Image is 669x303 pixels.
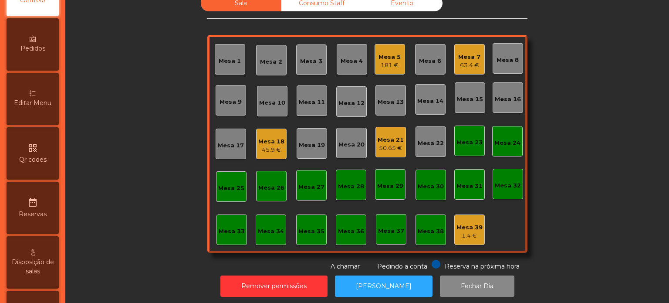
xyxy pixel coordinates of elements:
div: Mesa 24 [494,139,520,147]
button: Fechar Dia [440,276,514,297]
span: Disposição de salas [9,258,57,276]
div: Mesa 31 [456,182,483,191]
span: Reserva na próxima hora [445,262,520,270]
div: 45.9 € [258,146,284,154]
div: Mesa 14 [417,97,443,106]
div: Mesa 2 [260,58,282,66]
div: 1.4 € [456,232,483,240]
div: Mesa 7 [458,53,480,61]
div: Mesa 28 [338,182,364,191]
div: Mesa 5 [378,53,401,61]
div: Mesa 10 [259,99,285,107]
div: 50.65 € [378,144,404,153]
div: Mesa 30 [418,182,444,191]
div: Mesa 39 [456,223,483,232]
div: 63.4 € [458,61,480,70]
span: Editar Menu [14,99,51,108]
div: Mesa 4 [341,57,363,65]
div: Mesa 18 [258,137,284,146]
div: Mesa 22 [418,139,444,148]
div: 181 € [378,61,401,70]
div: Mesa 8 [497,56,519,65]
div: Mesa 25 [218,184,244,193]
span: Pedindo a conta [377,262,427,270]
div: Mesa 12 [338,99,365,108]
div: Mesa 9 [220,98,242,106]
span: A chamar [331,262,360,270]
span: Reservas [19,210,47,219]
div: Mesa 29 [377,182,403,191]
div: Mesa 35 [298,227,324,236]
i: date_range [27,197,38,208]
div: Mesa 21 [378,136,404,144]
div: Mesa 11 [299,98,325,107]
div: Mesa 34 [258,227,284,236]
div: Mesa 23 [456,138,483,147]
div: Mesa 26 [258,184,284,192]
div: Mesa 3 [300,57,322,66]
button: [PERSON_NAME] [335,276,432,297]
div: Mesa 13 [378,98,404,106]
div: Mesa 36 [338,227,364,236]
div: Mesa 33 [219,227,245,236]
button: Remover permissões [220,276,328,297]
div: Mesa 27 [298,183,324,191]
div: Mesa 15 [457,95,483,104]
div: Mesa 1 [219,57,241,65]
span: Qr codes [19,155,47,164]
div: Mesa 37 [378,227,404,235]
div: Mesa 19 [299,141,325,150]
div: Mesa 32 [495,181,521,190]
span: Pedidos [20,44,45,53]
div: Mesa 16 [495,95,521,104]
div: Mesa 38 [418,227,444,236]
div: Mesa 17 [218,141,244,150]
div: Mesa 20 [338,140,365,149]
i: qr_code [27,143,38,153]
div: Mesa 6 [419,57,441,65]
